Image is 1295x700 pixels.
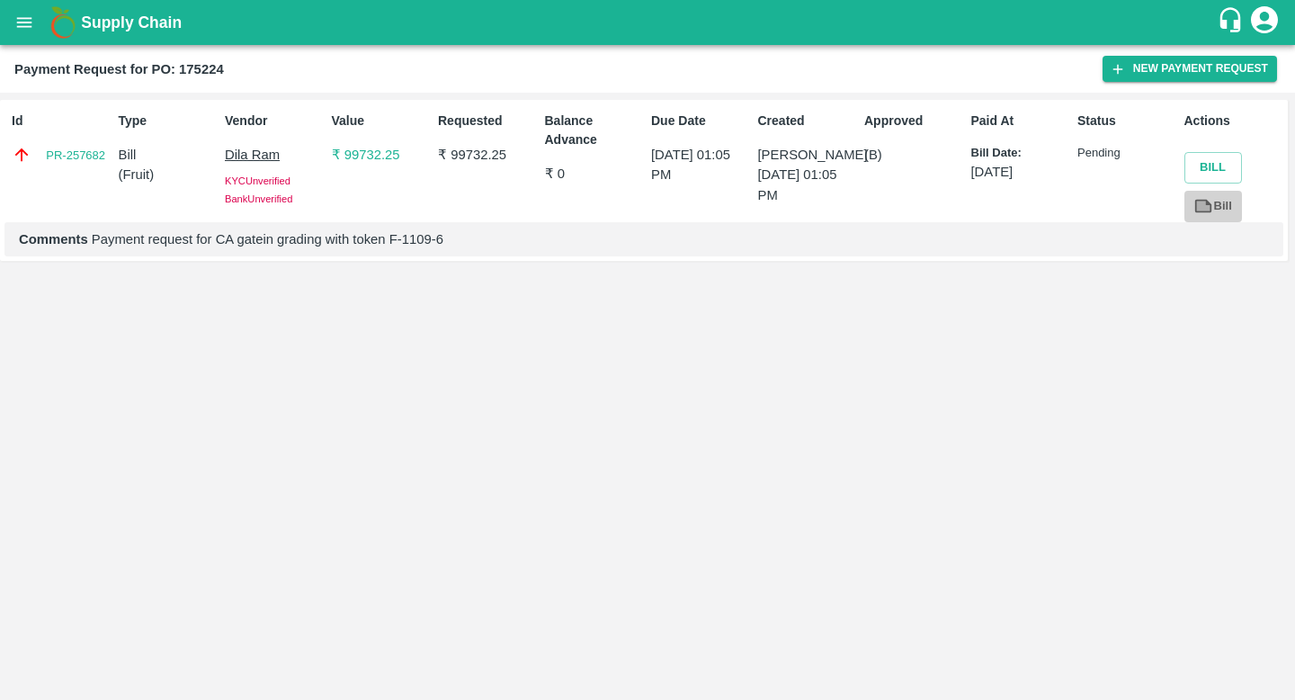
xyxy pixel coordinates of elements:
[758,145,858,165] p: [PERSON_NAME]
[12,112,112,130] p: Id
[864,145,964,165] p: (B)
[119,112,219,130] p: Type
[225,193,292,204] span: Bank Unverified
[1077,145,1177,162] p: Pending
[4,2,45,43] button: open drawer
[545,164,645,184] p: ₹ 0
[438,145,538,165] p: ₹ 99732.25
[651,112,751,130] p: Due Date
[81,13,182,31] b: Supply Chain
[19,232,88,247] b: Comments
[46,147,105,165] a: PR-257682
[119,145,219,165] p: Bill
[971,112,1071,130] p: Paid At
[19,229,1269,249] p: Payment request for CA gatein grading with token F-1109-6
[545,112,645,149] p: Balance Advance
[225,145,325,165] p: Dila Ram
[1103,56,1277,82] button: New Payment Request
[1184,191,1242,222] a: Bill
[864,112,964,130] p: Approved
[438,112,538,130] p: Requested
[1217,6,1248,39] div: customer-support
[1184,112,1284,130] p: Actions
[758,165,858,205] p: [DATE] 01:05 PM
[758,112,858,130] p: Created
[1077,112,1177,130] p: Status
[651,145,751,185] p: [DATE] 01:05 PM
[119,165,219,184] p: ( Fruit )
[1184,152,1242,184] button: Bill
[81,10,1217,35] a: Supply Chain
[225,112,325,130] p: Vendor
[45,4,81,40] img: logo
[1248,4,1281,41] div: account of current user
[332,145,432,165] p: ₹ 99732.25
[971,162,1071,182] p: [DATE]
[971,145,1071,162] p: Bill Date:
[14,62,224,76] b: Payment Request for PO: 175224
[225,175,290,186] span: KYC Unverified
[332,112,432,130] p: Value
